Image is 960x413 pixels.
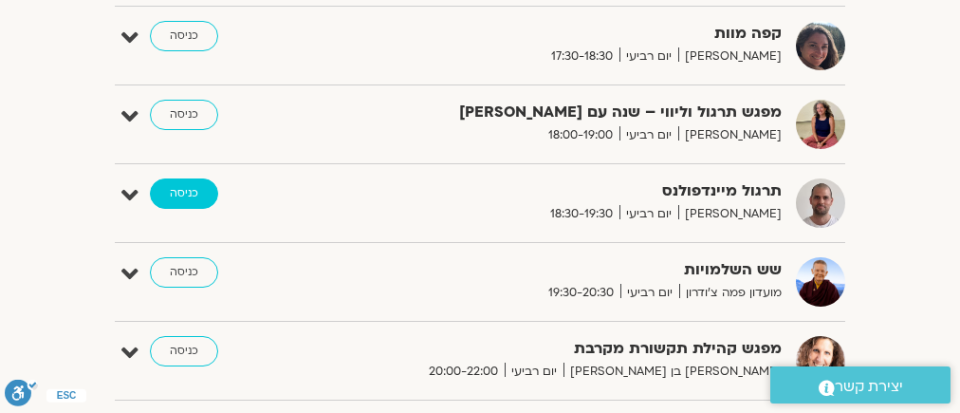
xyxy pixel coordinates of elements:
[563,362,782,382] span: [PERSON_NAME] בן [PERSON_NAME]
[619,125,678,145] span: יום רביעי
[678,47,782,66] span: [PERSON_NAME]
[544,204,619,224] span: 18:30-19:30
[835,374,903,400] span: יצירת קשר
[678,204,782,224] span: [PERSON_NAME]
[542,125,619,145] span: 18:00-19:00
[150,21,218,51] a: כניסה
[619,47,678,66] span: יום רביעי
[619,204,678,224] span: יום רביעי
[150,336,218,366] a: כניסה
[505,362,563,382] span: יום רביעי
[150,178,218,209] a: כניסה
[620,283,679,303] span: יום רביעי
[374,336,782,362] strong: מפגש קהילת תקשורת מקרבת
[374,178,782,204] strong: תרגול מיינדפולנס
[545,47,619,66] span: 17:30-18:30
[374,257,782,283] strong: שש השלמויות
[150,100,218,130] a: כניסה
[770,366,951,404] a: יצירת קשר
[678,125,782,145] span: [PERSON_NAME]
[422,362,505,382] span: 20:00-22:00
[542,283,620,303] span: 19:30-20:30
[679,283,782,303] span: מועדון פמה צ'ודרון
[374,21,782,47] strong: קפה מוות
[150,257,218,288] a: כניסה
[374,100,782,125] strong: מפגש תרגול וליווי – שנה עם [PERSON_NAME]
